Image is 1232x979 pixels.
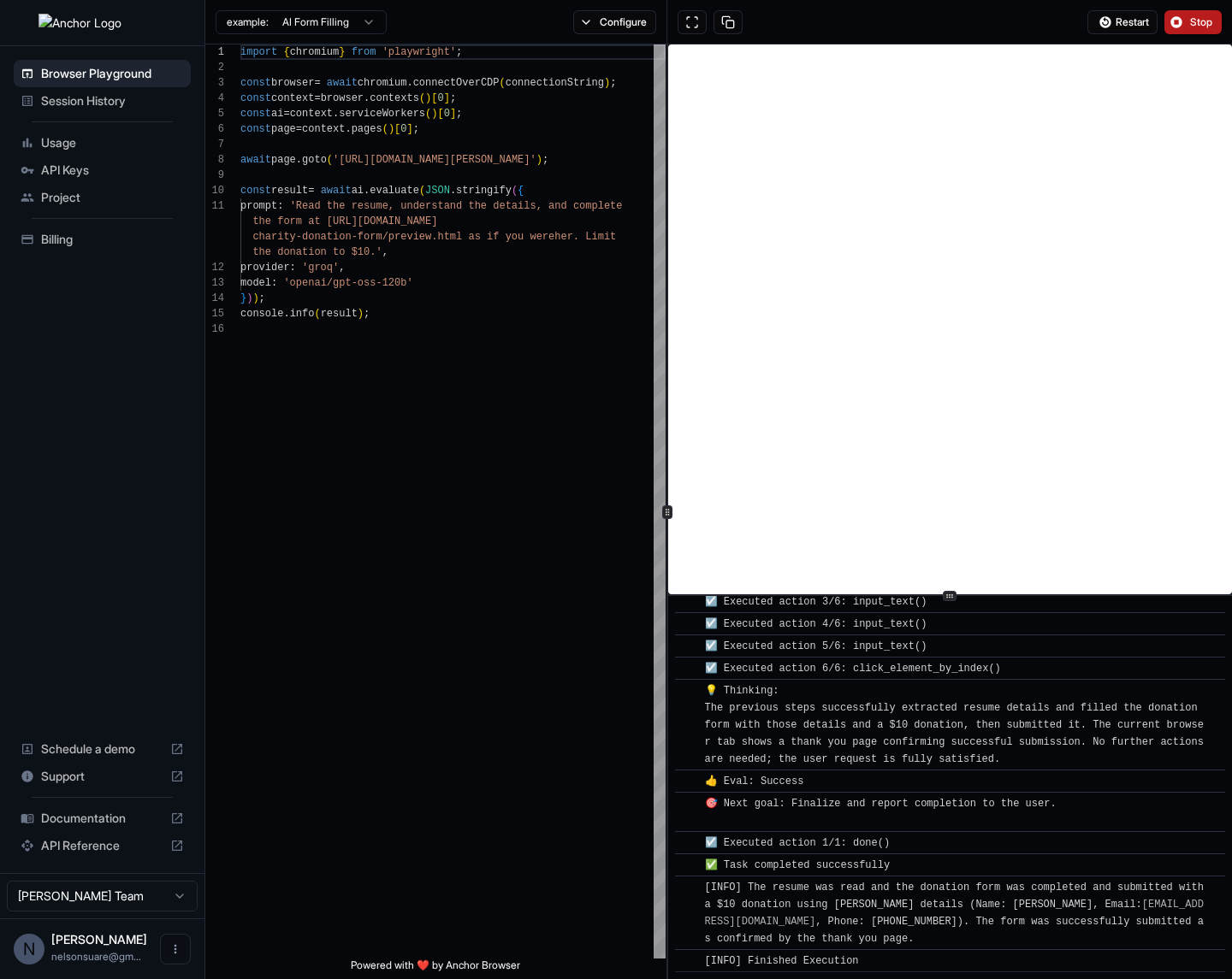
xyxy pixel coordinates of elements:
span: Documentation [41,810,163,827]
span: : [271,277,277,289]
span: ; [450,92,456,104]
span: ) [536,154,542,166]
span: prompt [240,200,277,212]
span: = [314,92,320,104]
div: 5 [205,106,224,121]
span: const [240,123,271,135]
span: ( [512,185,518,197]
div: Schedule a demo [14,735,191,763]
span: context [302,123,345,135]
span: 'groq' [302,262,339,274]
div: 10 [205,183,224,198]
span: const [240,77,271,89]
span: = [314,77,320,89]
span: the donation to $10.' [252,246,382,258]
span: 'playwright' [382,46,456,58]
span: const [240,185,271,197]
span: , [382,246,388,258]
span: ( [425,108,431,120]
span: from [352,46,376,58]
span: 0 [444,108,450,120]
span: Schedule a demo [41,740,163,758]
span: 0 [400,123,406,135]
span: chromium [290,46,340,58]
span: ) [246,292,252,304]
span: ) [252,292,258,304]
div: 8 [205,152,224,168]
span: [ [437,108,443,120]
span: await [240,154,271,166]
span: goto [302,154,327,166]
span: evaluate [370,185,419,197]
span: contexts [370,92,419,104]
span: : [290,262,296,274]
span: info [290,308,315,320]
span: pages [352,123,382,135]
span: = [296,123,302,135]
button: Stop [1164,10,1222,34]
span: = [283,108,289,120]
span: 'openai/gpt-oss-120b' [283,277,412,289]
div: N [14,934,44,964]
span: context [271,92,314,104]
span: page [271,154,296,166]
div: Session History [14,87,191,115]
button: Copy session ID [714,10,743,34]
span: 0 [437,92,443,104]
div: Billing [14,226,191,253]
span: } [339,46,345,58]
div: 7 [205,137,224,152]
span: ) [604,77,610,89]
span: await [327,77,358,89]
span: browser [271,77,314,89]
span: serviceWorkers [339,108,425,120]
span: ) [425,92,431,104]
span: Nelson Suarez [51,932,147,947]
div: API Reference [14,832,191,859]
span: = [308,185,314,197]
span: ( [314,308,320,320]
span: page [271,123,296,135]
div: 11 [205,198,224,214]
span: Project [41,189,184,206]
span: : [277,200,283,212]
span: browser [321,92,364,104]
span: connectionString [506,77,604,89]
span: . [406,77,412,89]
div: 9 [205,168,224,183]
span: ; [259,292,265,304]
span: chromium [358,77,407,89]
span: ; [456,46,462,58]
span: { [518,185,524,197]
span: 'Read the resume, understand the details, and comp [290,200,598,212]
span: . [283,308,289,320]
span: Billing [41,231,184,248]
div: Support [14,763,191,790]
div: 13 [205,275,224,291]
span: her. Limit [554,231,616,243]
img: Anchor Logo [38,14,167,32]
span: . [450,185,456,197]
span: result [321,308,358,320]
span: connectOverCDP [413,77,500,89]
span: ; [413,123,419,135]
span: ) [358,308,364,320]
span: '[URL][DOMAIN_NAME][PERSON_NAME]' [333,154,536,166]
span: example: [227,15,269,29]
span: ] [444,92,450,104]
span: ) [388,123,394,135]
span: } [240,292,246,304]
span: ( [382,123,388,135]
span: provider [240,262,290,274]
span: charity-donation-form/preview.html as if you were [252,231,554,243]
span: API Keys [41,162,184,179]
span: context [290,108,333,120]
div: Documentation [14,805,191,832]
div: 2 [205,60,224,75]
span: the form at [URL][DOMAIN_NAME] [252,215,437,227]
span: . [333,108,339,120]
span: . [364,92,370,104]
span: [ [394,123,400,135]
div: 1 [205,44,224,60]
span: Support [41,768,163,785]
